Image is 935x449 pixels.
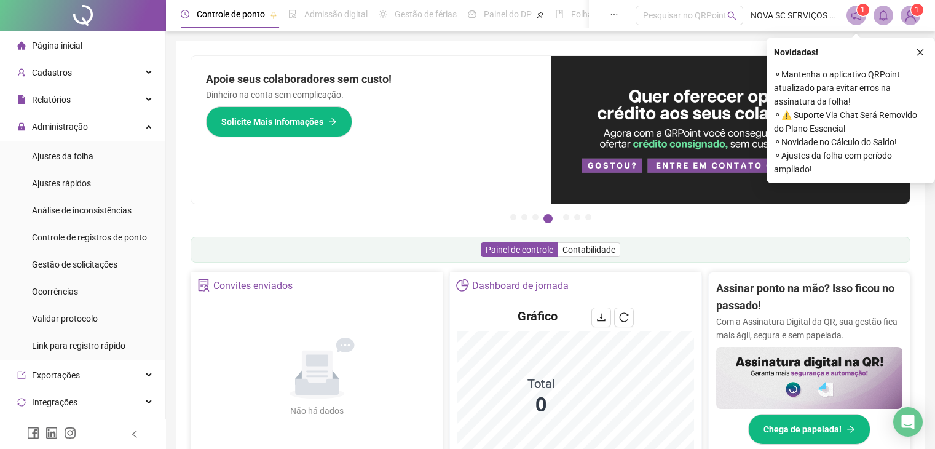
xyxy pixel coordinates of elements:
[17,41,26,50] span: home
[32,122,88,132] span: Administração
[596,312,606,322] span: download
[571,9,650,19] span: Folha de pagamento
[17,398,26,407] span: sync
[288,10,297,18] span: file-done
[716,315,902,342] p: Com a Assinatura Digital da QR, sua gestão fica mais ágil, segura e sem papelada.
[17,371,26,379] span: export
[32,232,147,242] span: Controle de registros de ponto
[45,427,58,439] span: linkedin
[32,287,78,296] span: Ocorrências
[27,427,39,439] span: facebook
[456,279,469,292] span: pie-chart
[32,151,93,161] span: Ajustes da folha
[328,117,337,126] span: arrow-right
[206,106,352,137] button: Solicite Mais Informações
[774,108,928,135] span: ⚬ ⚠️ Suporte Via Chat Será Removido do Plano Essencial
[32,68,72,77] span: Cadastros
[751,9,839,22] span: NOVA SC SERVIÇOS TECNICOS EIRELI
[774,135,928,149] span: ⚬ Novidade no Cálculo do Saldo!
[532,214,539,220] button: 3
[32,41,82,50] span: Página inicial
[861,6,865,14] span: 1
[32,314,98,324] span: Validar protocolo
[32,370,80,380] span: Exportações
[521,214,527,220] button: 2
[32,397,77,407] span: Integrações
[774,68,928,108] span: ⚬ Mantenha o aplicativo QRPoint atualizado para evitar erros na assinatura da folha!
[17,122,26,131] span: lock
[32,95,71,105] span: Relatórios
[197,9,265,19] span: Controle de ponto
[774,149,928,176] span: ⚬ Ajustes da folha com período ampliado!
[911,4,923,16] sup: Atualize o seu contato no menu Meus Dados
[510,214,516,220] button: 1
[486,245,553,255] span: Painel de controle
[17,95,26,104] span: file
[915,6,919,14] span: 1
[878,10,889,21] span: bell
[484,9,532,19] span: Painel do DP
[64,427,76,439] span: instagram
[901,6,920,25] img: 30038
[543,214,553,223] button: 4
[261,404,374,418] div: Não há dados
[574,214,580,220] button: 6
[846,425,855,434] span: arrow-right
[748,414,870,445] button: Chega de papelada!
[518,308,558,325] h4: Gráfico
[610,10,618,18] span: ellipsis
[395,9,457,19] span: Gestão de férias
[32,341,125,351] span: Link para registro rápido
[562,245,615,255] span: Contabilidade
[763,423,842,436] span: Chega de papelada!
[270,11,277,18] span: pushpin
[181,10,189,18] span: clock-circle
[468,10,476,18] span: dashboard
[32,260,117,269] span: Gestão de solicitações
[716,280,902,315] h2: Assinar ponto na mão? Isso ficou no passado!
[551,56,910,204] img: banner%2Fa8ee1423-cce5-4ffa-a127-5a2d429cc7d8.png
[727,11,736,20] span: search
[555,10,564,18] span: book
[206,88,536,101] p: Dinheiro na conta sem complicação.
[585,214,591,220] button: 7
[32,205,132,215] span: Análise de inconsistências
[563,214,569,220] button: 5
[304,9,368,19] span: Admissão digital
[206,71,536,88] h2: Apoie seus colaboradores sem custo!
[893,407,923,437] div: Open Intercom Messenger
[537,11,544,18] span: pushpin
[17,68,26,77] span: user-add
[197,279,210,292] span: solution
[213,276,293,296] div: Convites enviados
[619,312,629,322] span: reload
[716,347,902,409] img: banner%2F02c71560-61a6-44d4-94b9-c8ab97240462.png
[379,10,387,18] span: sun
[472,276,569,296] div: Dashboard de jornada
[851,10,862,21] span: notification
[32,178,91,188] span: Ajustes rápidos
[916,48,925,57] span: close
[221,115,323,129] span: Solicite Mais Informações
[130,430,139,439] span: left
[857,4,869,16] sup: 1
[774,46,818,59] span: Novidades !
